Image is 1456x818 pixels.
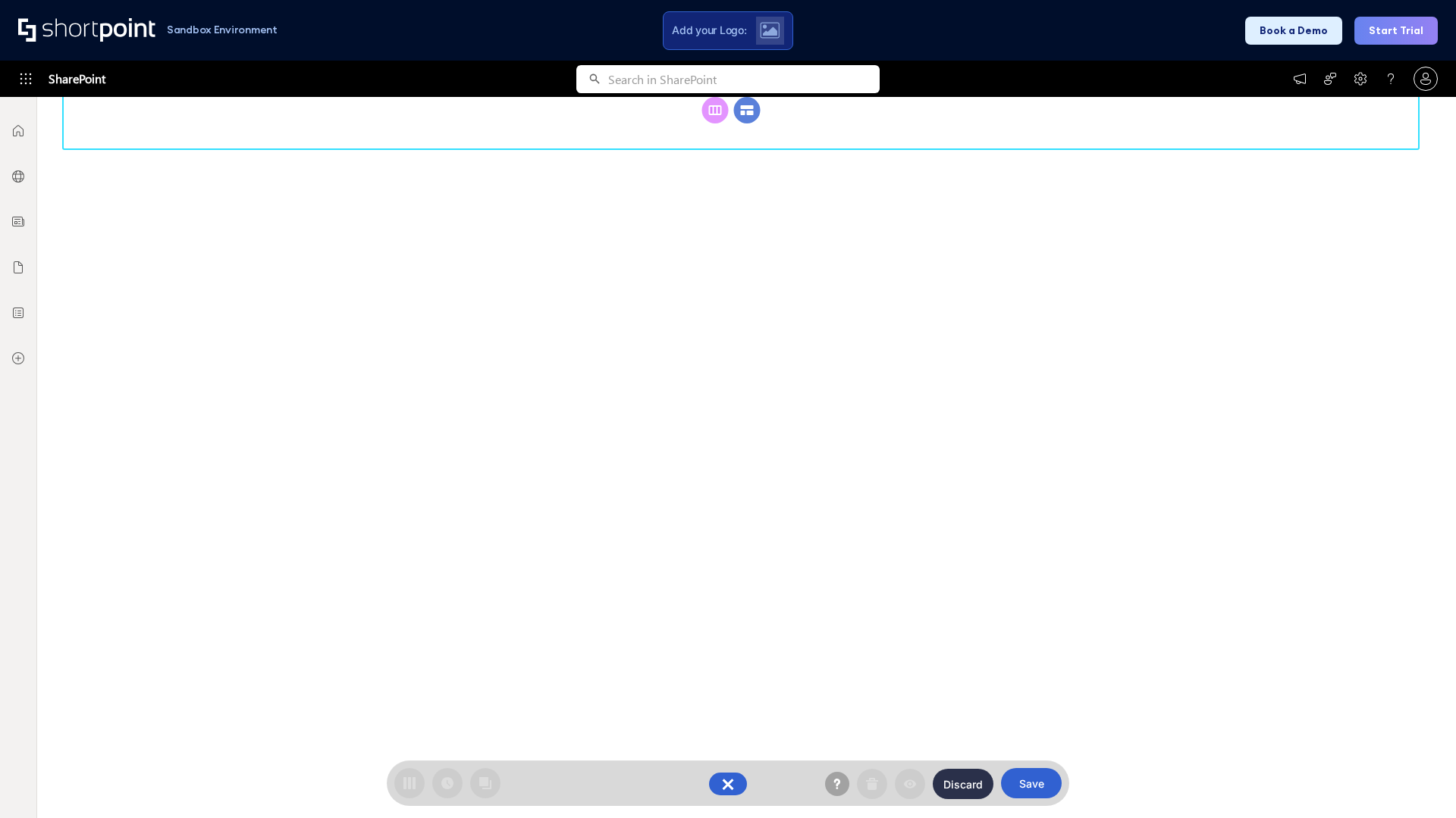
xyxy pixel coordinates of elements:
button: Discard [933,769,993,799]
span: SharePoint [49,61,105,97]
img: Upload logo [760,22,780,39]
button: Book a Demo [1245,17,1342,45]
button: Start Trial [1354,17,1438,45]
iframe: Chat Widget [1380,745,1456,818]
input: Search in SharePoint [608,65,880,93]
button: Save [1001,768,1062,798]
h1: Sandbox Environment [167,26,278,34]
span: Add your Logo: [672,23,746,37]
